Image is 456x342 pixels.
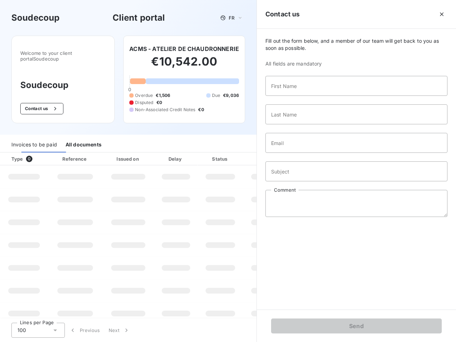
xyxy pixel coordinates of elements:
span: 0 [26,156,32,162]
span: FR [229,15,234,21]
h3: Client portal [113,11,165,24]
span: All fields are mandatory [265,60,447,67]
h3: Soudecoup [11,11,59,24]
span: €9,036 [223,92,239,99]
span: Fill out the form below, and a member of our team will get back to you as soon as possible. [265,37,447,52]
div: Issued on [104,155,153,162]
span: Welcome to your client portal Soudecoup [20,50,106,62]
div: Invoices to be paid [11,138,57,152]
span: Due [212,92,220,99]
span: €1,506 [156,92,170,99]
button: Next [104,323,134,338]
input: placeholder [265,161,447,181]
div: Amount [244,155,290,162]
h3: Soudecoup [20,79,106,92]
span: Non-Associated Credit Notes [135,107,195,113]
input: placeholder [265,133,447,153]
div: Delay [156,155,196,162]
span: €0 [198,107,204,113]
span: 0 [128,87,131,92]
span: Overdue [135,92,153,99]
button: Contact us [20,103,63,114]
span: €0 [156,99,162,106]
h5: Contact us [265,9,300,19]
input: placeholder [265,104,447,124]
div: Status [199,155,242,162]
h6: ACMS - ATELIER DE CHAUDRONNERIE [129,45,239,53]
button: Send [271,318,442,333]
div: Type [7,155,47,162]
h2: €10,542.00 [129,55,239,76]
div: Reference [62,156,87,162]
span: 100 [17,327,26,334]
div: All documents [66,138,102,152]
input: placeholder [265,76,447,96]
span: Disputed [135,99,153,106]
button: Previous [65,323,104,338]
